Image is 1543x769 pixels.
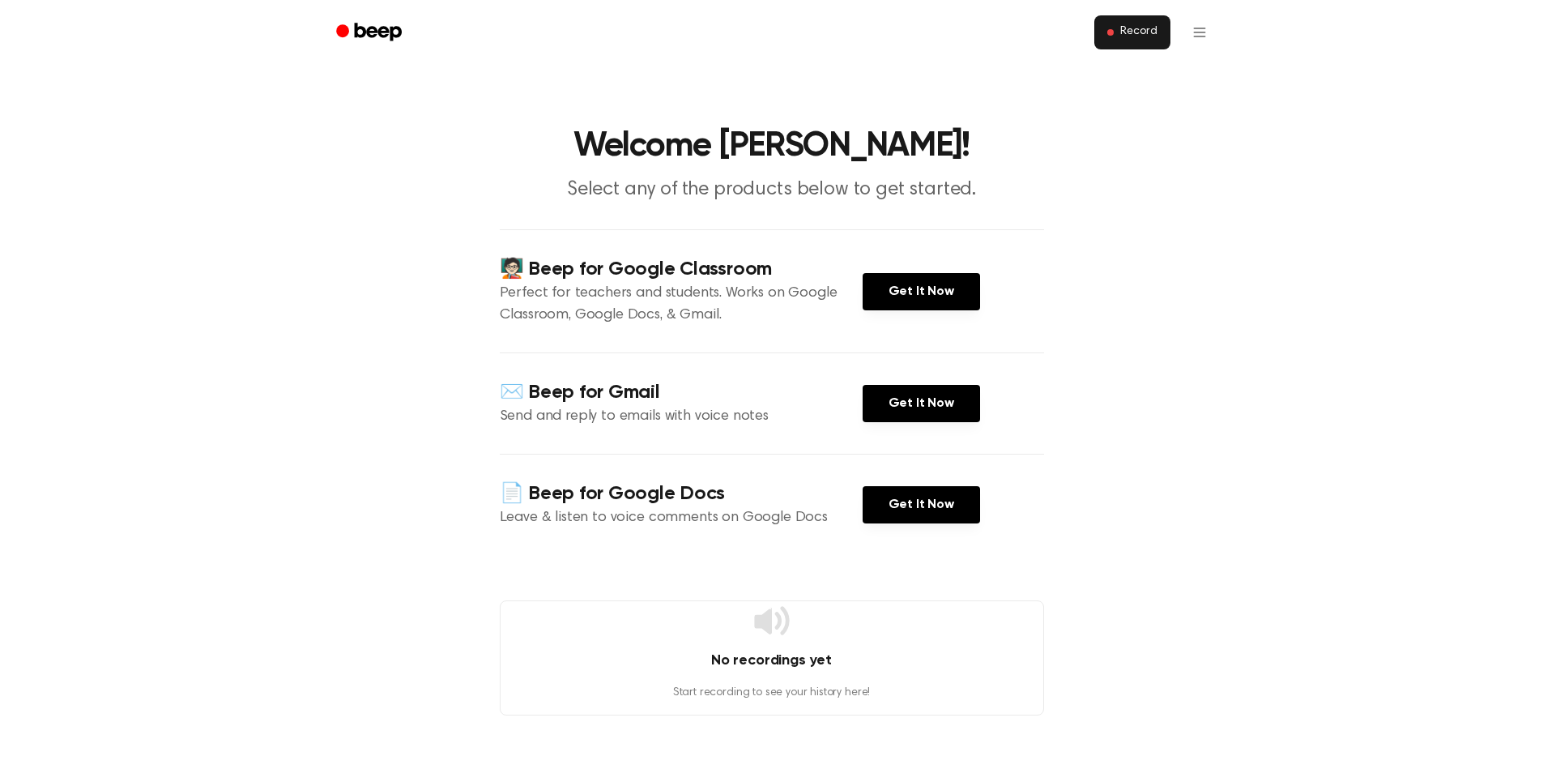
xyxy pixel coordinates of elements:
[500,481,863,507] h4: 📄 Beep for Google Docs
[863,486,980,523] a: Get It Now
[863,385,980,422] a: Get It Now
[1180,13,1219,52] button: Open menu
[1094,15,1170,49] button: Record
[1120,25,1157,40] span: Record
[325,17,416,49] a: Beep
[501,650,1043,672] h4: No recordings yet
[500,283,863,327] p: Perfect for teachers and students. Works on Google Classroom, Google Docs, & Gmail.
[500,507,863,529] p: Leave & listen to voice comments on Google Docs
[501,685,1043,702] p: Start recording to see your history here!
[357,130,1187,164] h1: Welcome [PERSON_NAME]!
[500,406,863,428] p: Send and reply to emails with voice notes
[500,256,863,283] h4: 🧑🏻‍🏫 Beep for Google Classroom
[461,177,1083,203] p: Select any of the products below to get started.
[500,379,863,406] h4: ✉️ Beep for Gmail
[863,273,980,310] a: Get It Now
